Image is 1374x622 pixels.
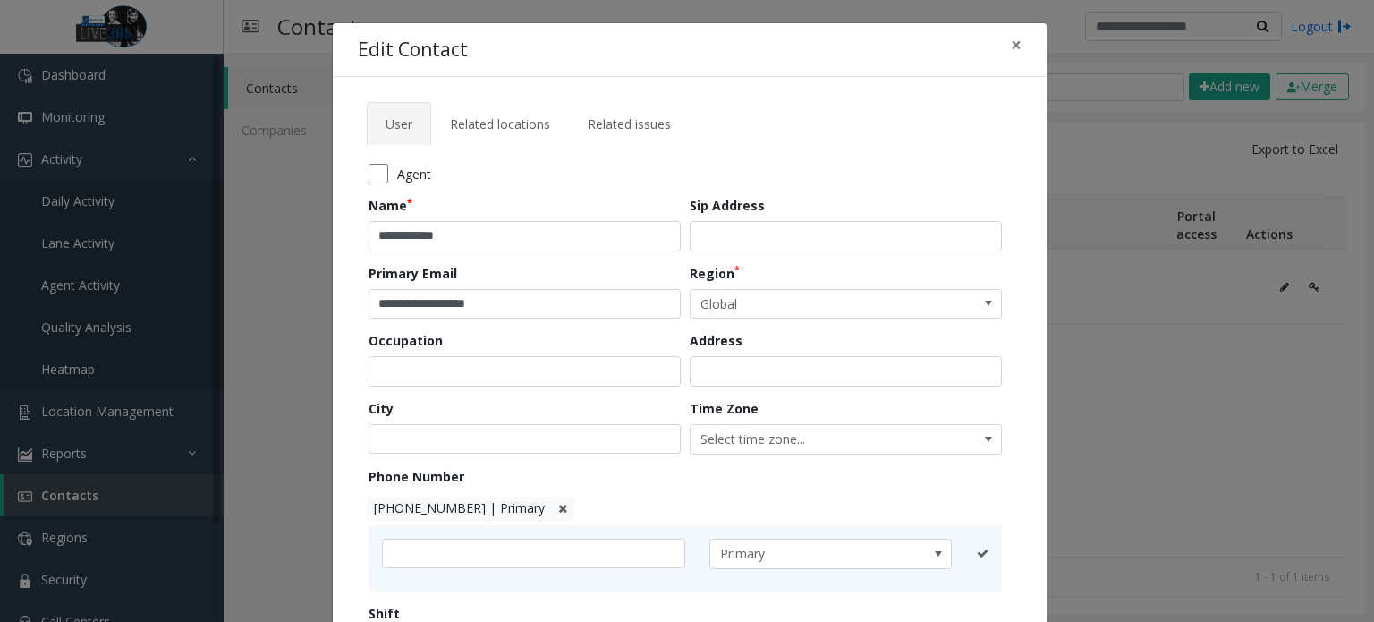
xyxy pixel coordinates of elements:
[369,467,464,486] label: Phone Number
[369,264,457,283] label: Primary Email
[690,196,765,215] label: Sip Address
[690,399,759,418] label: Time Zone
[397,165,431,183] span: Agent
[1011,32,1022,57] span: ×
[690,264,740,283] label: Region
[374,499,545,516] span: [PHONE_NUMBER] | Primary
[369,399,394,418] label: City
[358,36,468,64] h4: Edit Contact
[369,331,443,350] label: Occupation
[691,290,939,319] span: Global
[998,23,1034,67] button: Close
[588,115,671,132] span: Related issues
[369,196,412,215] label: Name
[690,331,742,350] label: Address
[691,425,939,454] span: Select time zone...
[386,115,412,132] span: User
[710,540,903,568] span: Primary
[450,115,550,132] span: Related locations
[367,102,1013,132] ul: Tabs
